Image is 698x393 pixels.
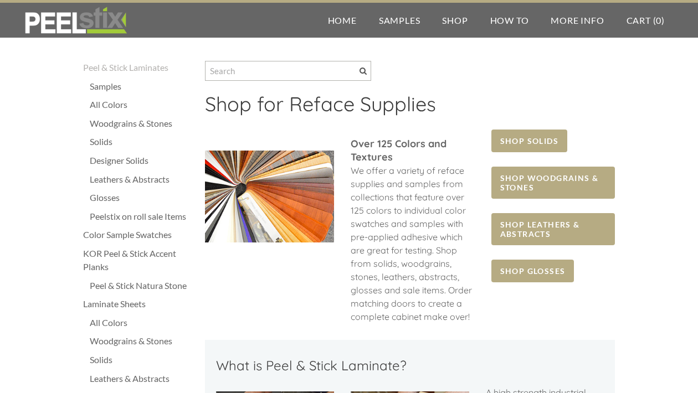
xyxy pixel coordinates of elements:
[205,61,371,81] input: Search
[90,191,194,204] a: Glosses
[317,3,368,38] a: Home
[83,247,194,273] a: KOR Peel & Stick Accent Planks
[90,117,194,130] a: Woodgrains & Stones
[90,372,194,385] a: Leathers & Abstracts
[491,213,615,245] a: SHOP LEATHERS & ABSTRACTS
[90,80,194,93] a: Samples
[540,3,615,38] a: More Info
[360,68,367,75] span: Search
[90,154,194,167] a: Designer Solids
[83,61,194,74] a: Peel & Stick Laminates
[90,353,194,366] a: Solids
[491,260,574,282] a: SHOP GLOSSES
[90,173,194,186] a: Leathers & Abstracts
[205,151,334,242] img: Picture
[90,135,194,148] a: Solids
[368,3,432,38] a: Samples
[90,98,194,111] a: All Colors
[90,279,194,292] a: Peel & Stick Natura Stone
[491,130,567,152] a: SHOP SOLIDS
[216,357,407,374] font: What is Peel & Stick Laminate?
[90,316,194,329] a: All Colors
[205,92,615,124] h2: ​Shop for Reface Supplies
[351,137,446,163] font: ​Over 125 Colors and Textures
[22,7,129,34] img: REFACE SUPPLIES
[656,15,661,25] span: 0
[83,297,194,311] a: Laminate Sheets
[90,210,194,223] a: Peelstix on roll sale Items
[351,165,472,322] span: We offer a variety of reface supplies and samples from collections that feature over 125 colors t...
[83,228,194,241] a: Color Sample Swatches
[615,3,676,38] a: Cart (0)
[431,3,479,38] a: Shop
[491,167,615,199] a: SHOP WOODGRAINS & STONES
[479,3,540,38] a: How To
[90,334,194,348] a: Woodgrains & Stones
